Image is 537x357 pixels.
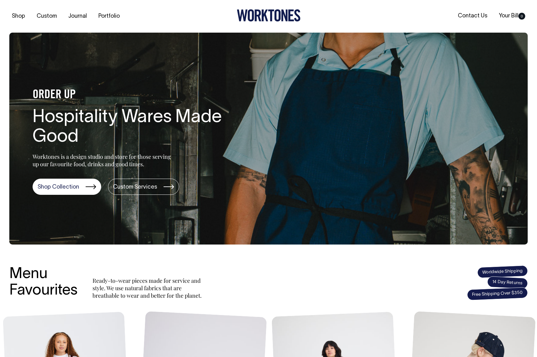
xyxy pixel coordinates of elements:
a: Portfolio [96,11,122,21]
p: Ready-to-wear pieces made for service and style. We use natural fabrics that are breathable to we... [93,277,204,299]
p: Worktones is a design studio and store for those serving up our favourite food, drinks and good t... [33,153,174,168]
h3: Menu Favourites [9,266,78,299]
h1: Hospitality Wares Made Good [33,108,231,148]
span: 0 [518,13,525,20]
a: Custom [34,11,59,21]
a: Custom Services [108,179,179,195]
a: Shop Collection [33,179,101,195]
span: Free Shipping Over $350 [467,287,528,300]
a: Shop [9,11,28,21]
span: Worldwide Shipping [477,265,528,278]
a: Your Bill0 [496,11,528,21]
span: 14 Day Returns [487,276,528,289]
a: Journal [66,11,89,21]
h4: ORDER UP [33,89,231,102]
a: Contact Us [455,11,490,21]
